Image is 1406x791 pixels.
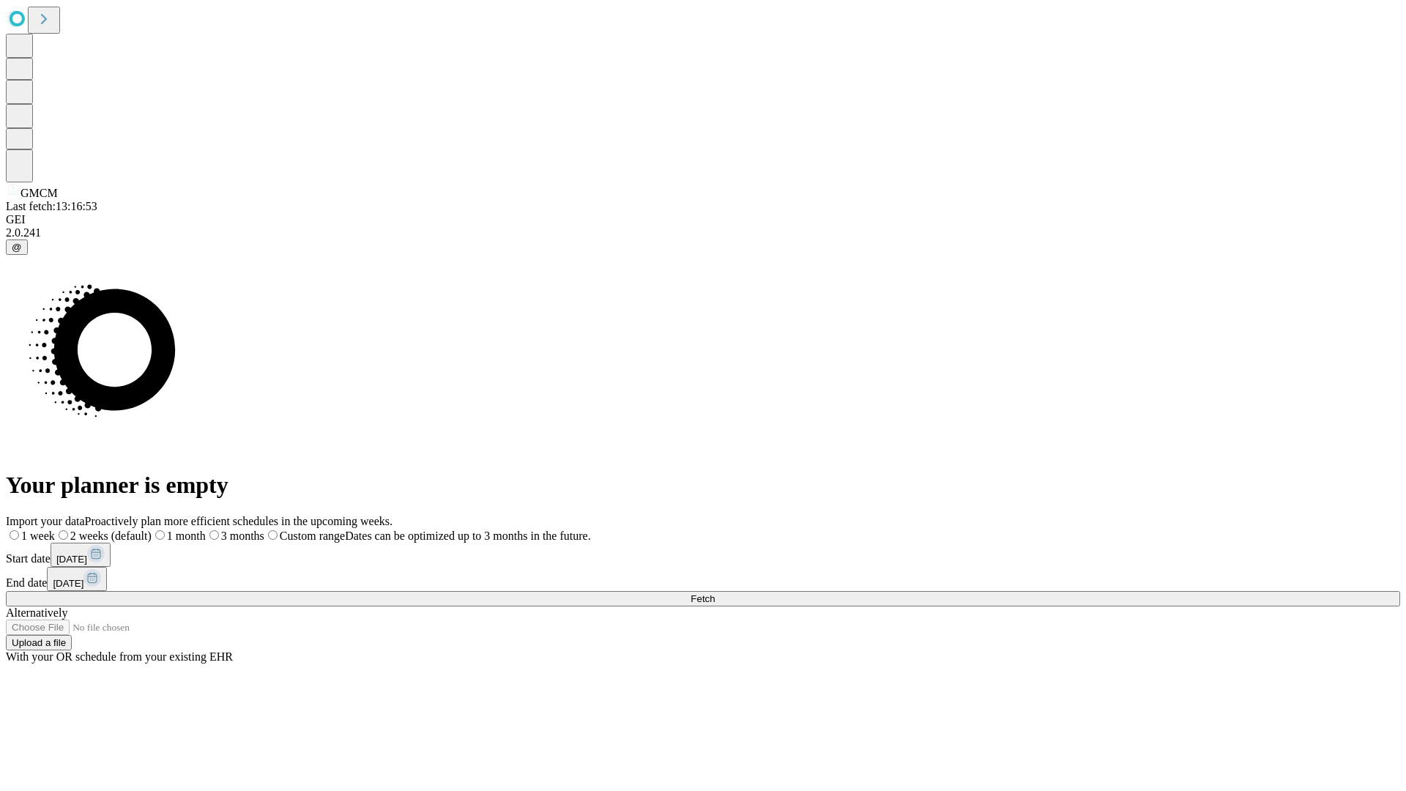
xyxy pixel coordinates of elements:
[6,515,85,527] span: Import your data
[268,530,278,540] input: Custom rangeDates can be optimized up to 3 months in the future.
[6,591,1400,606] button: Fetch
[53,578,83,589] span: [DATE]
[56,554,87,565] span: [DATE]
[6,650,233,663] span: With your OR schedule from your existing EHR
[6,635,72,650] button: Upload a file
[6,213,1400,226] div: GEI
[21,530,55,542] span: 1 week
[51,543,111,567] button: [DATE]
[47,567,107,591] button: [DATE]
[85,515,393,527] span: Proactively plan more efficient schedules in the upcoming weeks.
[6,239,28,255] button: @
[6,606,67,619] span: Alternatively
[6,543,1400,567] div: Start date
[70,530,152,542] span: 2 weeks (default)
[12,242,22,253] span: @
[6,472,1400,499] h1: Your planner is empty
[221,530,264,542] span: 3 months
[345,530,590,542] span: Dates can be optimized up to 3 months in the future.
[6,567,1400,591] div: End date
[691,593,715,604] span: Fetch
[6,226,1400,239] div: 2.0.241
[280,530,345,542] span: Custom range
[209,530,219,540] input: 3 months
[59,530,68,540] input: 2 weeks (default)
[10,530,19,540] input: 1 week
[167,530,206,542] span: 1 month
[155,530,165,540] input: 1 month
[21,187,58,199] span: GMCM
[6,200,97,212] span: Last fetch: 13:16:53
